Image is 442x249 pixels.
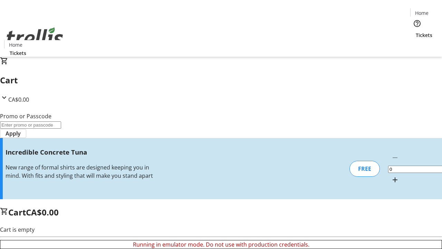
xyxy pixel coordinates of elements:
a: Home [4,41,27,48]
span: CA$0.00 [8,96,29,103]
button: Help [410,17,424,30]
span: Home [9,41,22,48]
span: CA$0.00 [26,206,59,218]
div: FREE [349,161,380,177]
a: Home [411,9,433,17]
img: Orient E2E Organization Z0uBci4IhH's Logo [4,20,66,54]
h3: Incredible Concrete Tuna [6,147,156,157]
a: Tickets [410,31,438,39]
button: Increment by one [388,173,402,187]
span: Tickets [10,49,26,57]
a: Tickets [4,49,32,57]
span: Home [415,9,429,17]
span: Apply [6,129,21,138]
div: New range of formal shirts are designed keeping you in mind. With fits and styling that will make... [6,163,156,180]
button: Cart [410,39,424,53]
span: Tickets [416,31,432,39]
